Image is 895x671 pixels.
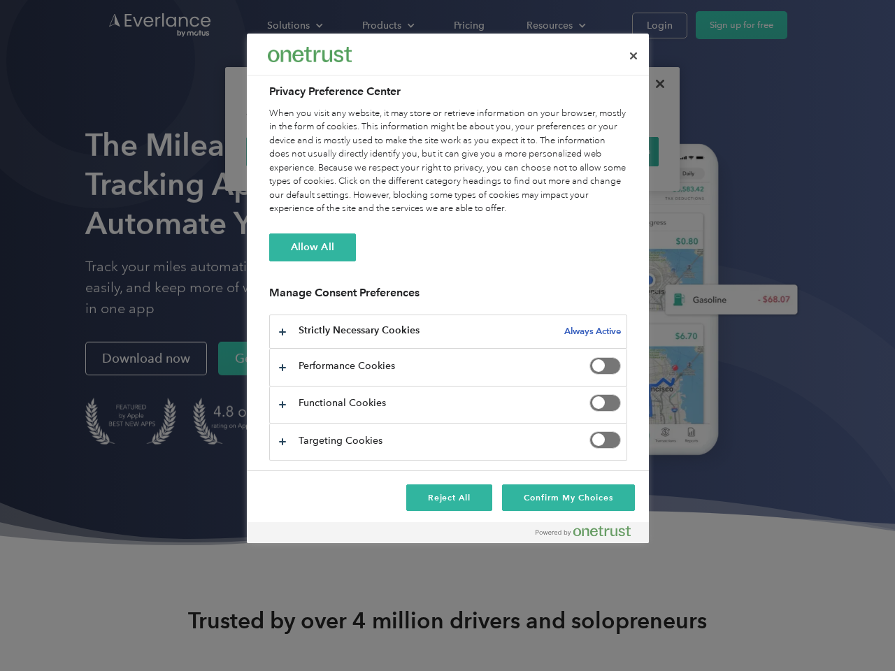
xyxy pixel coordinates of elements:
[247,34,649,543] div: Privacy Preference Center
[269,107,627,216] div: When you visit any website, it may store or retrieve information on your browser, mostly in the f...
[269,233,356,261] button: Allow All
[536,526,631,537] img: Powered by OneTrust Opens in a new Tab
[502,484,634,511] button: Confirm My Choices
[247,34,649,543] div: Preference center
[536,526,642,543] a: Powered by OneTrust Opens in a new Tab
[269,83,627,100] h2: Privacy Preference Center
[406,484,493,511] button: Reject All
[268,41,352,68] div: Everlance
[618,41,649,71] button: Close
[268,47,352,62] img: Everlance
[269,286,627,308] h3: Manage Consent Preferences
